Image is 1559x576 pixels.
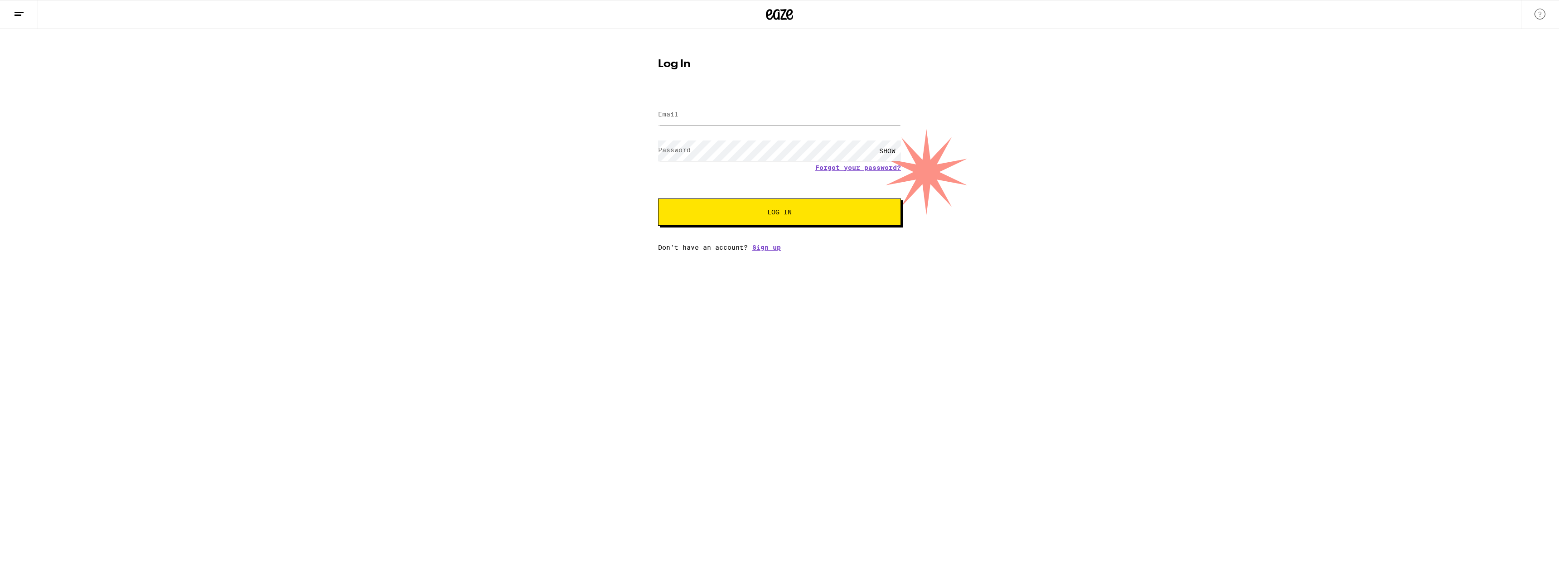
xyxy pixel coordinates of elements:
[658,105,901,125] input: Email
[658,111,678,118] label: Email
[767,209,792,215] span: Log In
[815,164,901,171] a: Forgot your password?
[658,59,901,70] h1: Log In
[874,140,901,161] div: SHOW
[658,146,691,154] label: Password
[658,198,901,226] button: Log In
[752,244,781,251] a: Sign up
[658,244,901,251] div: Don't have an account?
